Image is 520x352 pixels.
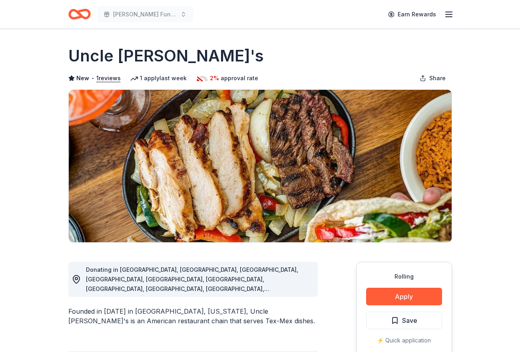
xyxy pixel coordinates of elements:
img: Image for Uncle Julio's [69,90,452,242]
span: 2% [210,73,219,83]
span: New [76,73,89,83]
span: • [91,75,94,81]
button: Save [366,312,442,329]
span: Donating in [GEOGRAPHIC_DATA], [GEOGRAPHIC_DATA], [GEOGRAPHIC_DATA], [GEOGRAPHIC_DATA], [GEOGRAPH... [86,266,298,302]
span: approval rate [221,73,258,83]
button: 1reviews [96,73,121,83]
div: Rolling [366,272,442,281]
h1: Uncle [PERSON_NAME]'s [68,45,264,67]
span: [PERSON_NAME] Fundraiser [113,10,177,19]
a: Earn Rewards [383,7,441,22]
button: Share [413,70,452,86]
div: 1 apply last week [130,73,187,83]
div: ⚡️ Quick application [366,336,442,345]
span: Save [402,315,417,326]
button: Apply [366,288,442,305]
span: Share [429,73,446,83]
a: Home [68,5,91,24]
div: Founded in [DATE] in [GEOGRAPHIC_DATA], [US_STATE], Uncle [PERSON_NAME]'s is an American restaura... [68,307,318,326]
button: [PERSON_NAME] Fundraiser [97,6,193,22]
